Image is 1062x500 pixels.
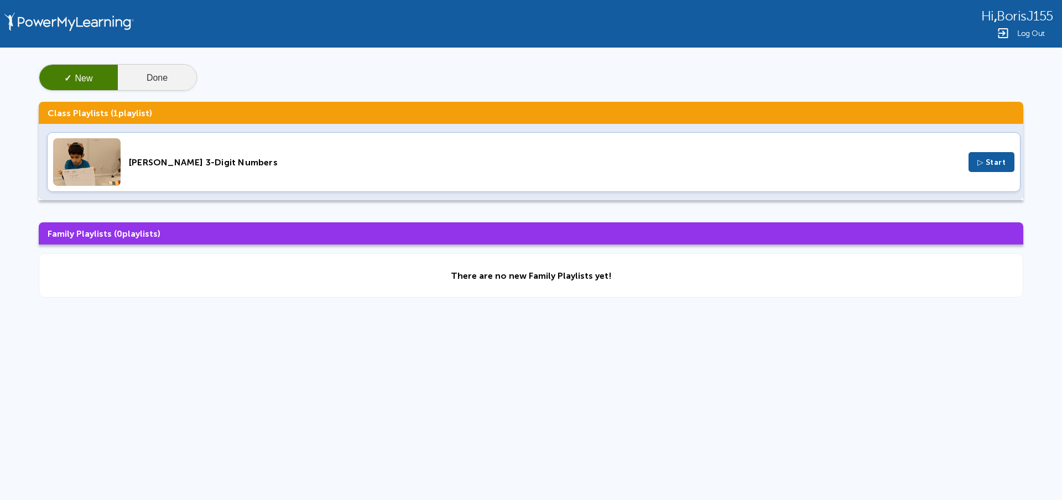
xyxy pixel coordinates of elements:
[39,222,1023,244] h3: Family Playlists ( playlists)
[981,8,1053,24] div: ,
[118,65,196,91] button: Done
[1015,450,1054,492] iframe: Chat
[969,152,1015,172] button: ▷ Start
[64,74,71,83] span: ✓
[997,9,1053,24] span: BorisJ155
[39,102,1023,124] h3: Class Playlists ( playlist)
[996,27,1009,40] img: Logout Icon
[53,138,121,186] img: Thumbnail
[981,9,994,24] span: Hi
[117,228,122,239] span: 0
[977,158,1006,167] span: ▷ Start
[1017,29,1045,38] span: Log Out
[39,65,118,91] button: ✓New
[129,157,960,168] div: [PERSON_NAME] 3-Digit Numbers
[451,270,612,281] div: There are no new Family Playlists yet!
[113,108,118,118] span: 1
